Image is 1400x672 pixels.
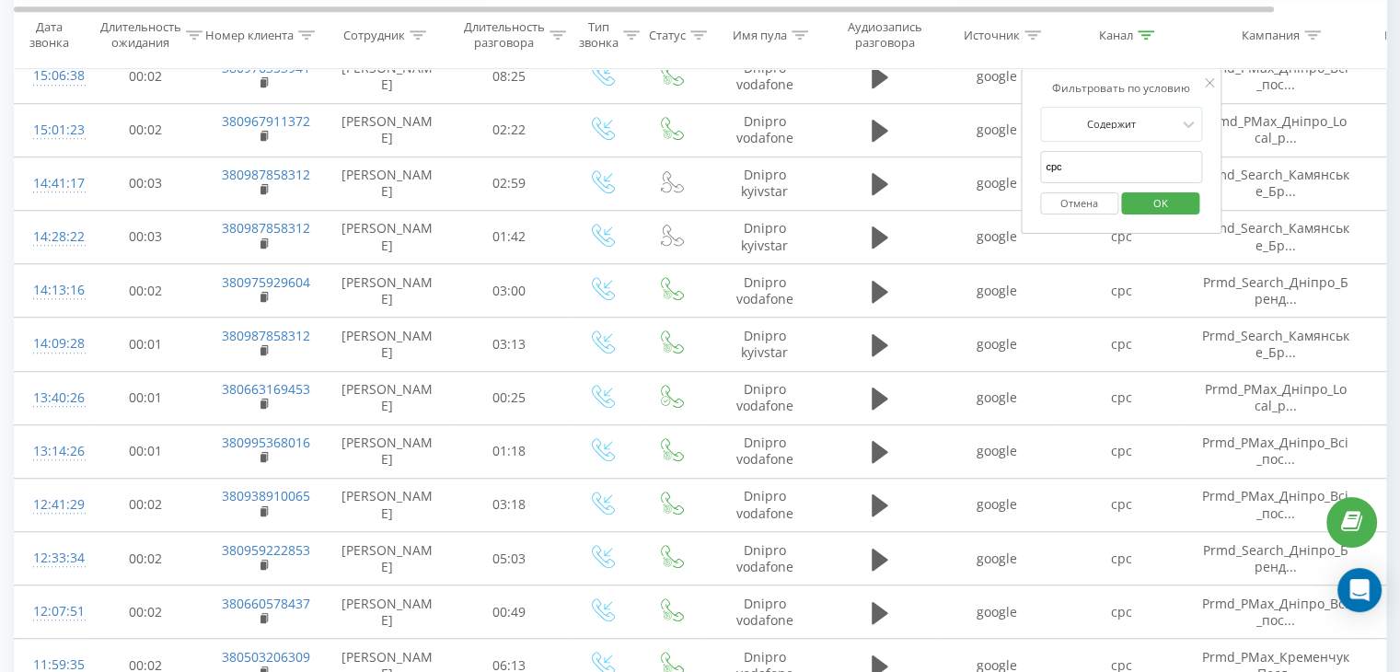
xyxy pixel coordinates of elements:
[1059,478,1184,531] td: cpc
[452,585,567,639] td: 00:49
[935,478,1059,531] td: google
[452,424,567,478] td: 01:18
[935,210,1059,263] td: google
[222,327,310,344] a: 380987858312
[323,264,452,318] td: [PERSON_NAME]
[323,371,452,424] td: [PERSON_NAME]
[323,424,452,478] td: [PERSON_NAME]
[323,210,452,263] td: [PERSON_NAME]
[705,585,825,639] td: Dnipro vodafone
[323,156,452,210] td: [PERSON_NAME]
[935,103,1059,156] td: google
[88,103,203,156] td: 00:02
[705,371,825,424] td: Dnipro vodafone
[222,648,310,666] a: 380503206309
[1059,424,1184,478] td: cpc
[705,210,825,263] td: Dnipro kyivstar
[33,112,70,148] div: 15:01:23
[88,318,203,371] td: 00:01
[1099,27,1133,42] div: Канал
[1202,59,1348,93] span: Prmd_PMax_Дніпро_Всі_пос...
[205,27,294,42] div: Номер клиента
[935,318,1059,371] td: google
[1202,166,1349,200] span: Prmd_Search_Камянське_Бр...
[323,50,452,103] td: [PERSON_NAME]
[1040,191,1118,214] button: Отмена
[1337,568,1382,612] div: Open Intercom Messenger
[1059,318,1184,371] td: cpc
[222,166,310,183] a: 380987858312
[323,532,452,585] td: [PERSON_NAME]
[88,264,203,318] td: 00:02
[323,103,452,156] td: [PERSON_NAME]
[1059,585,1184,639] td: cpc
[935,264,1059,318] td: google
[705,532,825,585] td: Dnipro vodafone
[452,318,567,371] td: 03:13
[705,478,825,531] td: Dnipro vodafone
[705,318,825,371] td: Dnipro kyivstar
[1202,434,1348,468] span: Prmd_PMax_Дніпро_Всі_пос...
[1242,27,1300,42] div: Кампания
[33,434,70,469] div: 13:14:26
[222,487,310,504] a: 380938910065
[88,210,203,263] td: 00:03
[705,50,825,103] td: Dnipro vodafone
[452,156,567,210] td: 02:59
[222,380,310,398] a: 380663169453
[705,156,825,210] td: Dnipro kyivstar
[88,156,203,210] td: 00:03
[452,532,567,585] td: 05:03
[705,103,825,156] td: Dnipro vodafone
[452,264,567,318] td: 03:00
[1203,541,1348,575] span: Prmd_Search_Дніпро_Бренд...
[1059,264,1184,318] td: cpc
[935,156,1059,210] td: google
[88,478,203,531] td: 00:02
[1059,532,1184,585] td: cpc
[1059,210,1184,263] td: cpc
[1059,371,1184,424] td: cpc
[1205,112,1347,146] span: Prmd_PMax_Дніпро_Local_p...
[88,532,203,585] td: 00:02
[33,380,70,416] div: 13:40:26
[1202,327,1349,361] span: Prmd_Search_Камянське_Бр...
[222,112,310,130] a: 380967911372
[222,59,310,76] a: 380976353941
[935,585,1059,639] td: google
[705,424,825,478] td: Dnipro vodafone
[343,27,405,42] div: Сотрудник
[452,50,567,103] td: 08:25
[964,27,1020,42] div: Источник
[222,434,310,451] a: 380995368016
[15,19,83,51] div: Дата звонка
[840,19,930,51] div: Аудиозапись разговора
[33,58,70,94] div: 15:06:38
[935,424,1059,478] td: google
[88,50,203,103] td: 00:02
[33,540,70,576] div: 12:33:34
[733,27,787,42] div: Имя пула
[1121,191,1199,214] button: OK
[1202,595,1348,629] span: Prmd_PMax_Дніпро_Всі_пос...
[33,272,70,308] div: 14:13:16
[1202,219,1349,253] span: Prmd_Search_Камянське_Бр...
[935,532,1059,585] td: google
[323,585,452,639] td: [PERSON_NAME]
[33,594,70,630] div: 12:07:51
[100,19,181,51] div: Длительность ожидания
[452,210,567,263] td: 01:42
[464,19,545,51] div: Длительность разговора
[222,219,310,237] a: 380987858312
[323,318,452,371] td: [PERSON_NAME]
[1135,188,1186,216] span: OK
[1040,151,1202,183] input: Введите значение
[935,371,1059,424] td: google
[935,50,1059,103] td: google
[452,478,567,531] td: 03:18
[1203,273,1348,307] span: Prmd_Search_Дніпро_Бренд...
[33,166,70,202] div: 14:41:17
[649,27,686,42] div: Статус
[579,19,619,51] div: Тип звонка
[1205,380,1347,414] span: Prmd_PMax_Дніпро_Local_p...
